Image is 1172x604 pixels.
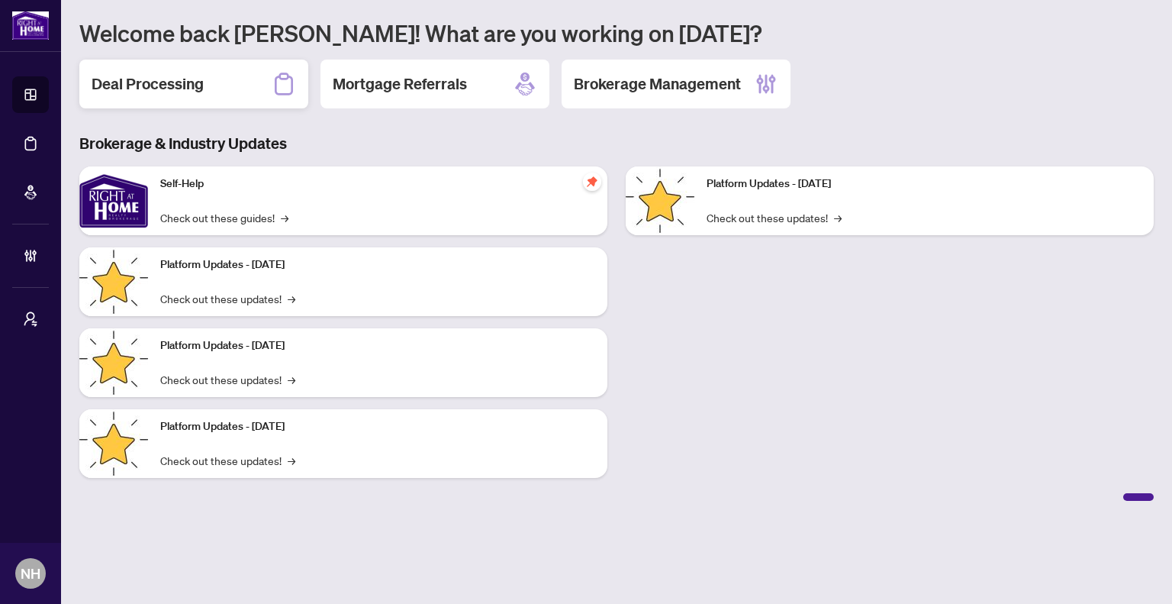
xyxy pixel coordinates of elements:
[92,73,204,95] h2: Deal Processing
[160,452,295,469] a: Check out these updates!→
[160,290,295,307] a: Check out these updates!→
[288,290,295,307] span: →
[79,247,148,316] img: Platform Updates - September 16, 2025
[160,338,595,354] p: Platform Updates - [DATE]
[160,418,595,435] p: Platform Updates - [DATE]
[160,209,288,226] a: Check out these guides!→
[160,257,595,273] p: Platform Updates - [DATE]
[12,11,49,40] img: logo
[160,176,595,192] p: Self-Help
[79,328,148,397] img: Platform Updates - July 21, 2025
[834,209,842,226] span: →
[1111,551,1157,596] button: Open asap
[707,209,842,226] a: Check out these updates!→
[574,73,741,95] h2: Brokerage Management
[626,166,694,235] img: Platform Updates - June 23, 2025
[79,409,148,478] img: Platform Updates - July 8, 2025
[288,452,295,469] span: →
[79,133,1154,154] h3: Brokerage & Industry Updates
[333,73,467,95] h2: Mortgage Referrals
[79,166,148,235] img: Self-Help
[160,371,295,388] a: Check out these updates!→
[288,371,295,388] span: →
[23,312,38,327] span: user-switch
[583,173,601,191] span: pushpin
[281,209,288,226] span: →
[707,176,1141,192] p: Platform Updates - [DATE]
[21,563,40,584] span: NH
[79,18,1154,47] h1: Welcome back [PERSON_NAME]! What are you working on [DATE]?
